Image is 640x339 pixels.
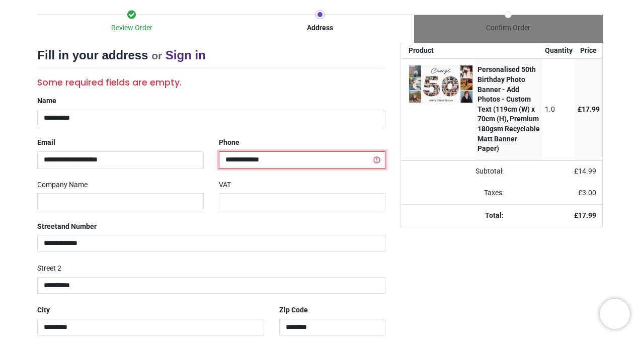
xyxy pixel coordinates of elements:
label: Email [37,134,55,151]
label: City [37,302,50,319]
strong: Personalised 50th Birthday Photo Banner - Add Photos - Custom Text (119cm (W) x 70cm (H), Premium... [477,65,540,152]
strong: £ [574,211,596,219]
td: Subtotal: [401,160,510,183]
label: Street [37,218,97,235]
label: Street 2 [37,260,61,277]
th: Price [575,43,602,58]
span: £ [578,189,596,197]
span: 17.99 [582,105,600,113]
td: Taxes: [401,182,510,204]
small: or [151,50,162,61]
span: and Number [57,222,97,230]
span: 3.00 [582,189,596,197]
strong: Total: [485,211,504,219]
iframe: Brevo live chat [600,299,630,329]
span: 14.99 [578,167,596,175]
span: 17.99 [578,211,596,219]
th: Quantity [542,43,575,58]
div: Review Order [37,23,225,33]
h5: Some required fields are empty. [37,76,385,89]
span: Fill in your address [37,48,148,62]
label: Name [37,93,56,110]
img: zCQAAAABJRU5ErkJggg== [409,65,473,103]
span: £ [574,167,596,175]
label: Phone [219,134,239,151]
span: £ [578,105,600,113]
div: Address [226,23,414,33]
div: Confirm Order [414,23,602,33]
th: Product [401,43,475,58]
a: Sign in [166,48,206,62]
div: 1.0 [545,105,573,115]
label: VAT [219,177,231,194]
label: Company Name [37,177,88,194]
label: Zip Code [279,302,308,319]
